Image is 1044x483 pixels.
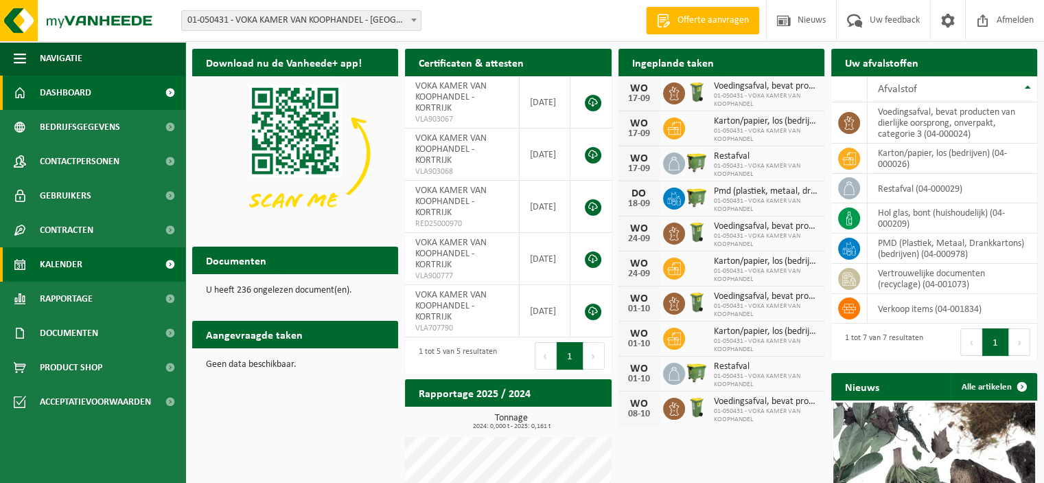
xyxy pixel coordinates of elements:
span: Documenten [40,316,98,350]
span: 01-050431 - VOKA KAMER VAN KOOPHANDEL [714,232,817,249]
span: Bedrijfsgegevens [40,110,120,144]
span: Pmd (plastiek, metaal, drankkartons) (bedrijven) [714,186,817,197]
span: Voedingsafval, bevat producten van dierlijke oorsprong, onverpakt, categorie 3 [714,81,817,92]
td: [DATE] [520,76,570,128]
a: Alle artikelen [951,373,1036,401]
button: 1 [557,342,583,370]
td: [DATE] [520,233,570,285]
img: WB-0140-HPE-GN-50 [685,80,708,104]
div: WO [625,153,653,164]
span: Voedingsafval, bevat producten van dierlijke oorsprong, onverpakt, categorie 3 [714,396,817,407]
span: VLA707790 [415,323,509,334]
span: 01-050431 - VOKA KAMER VAN KOOPHANDEL [714,407,817,424]
span: Voedingsafval, bevat producten van dierlijke oorsprong, onverpakt, categorie 3 [714,291,817,302]
button: Next [583,342,605,370]
button: 1 [982,328,1009,356]
div: WO [625,83,653,94]
td: vertrouwelijke documenten (recyclage) (04-001073) [868,264,1037,294]
span: VOKA KAMER VAN KOOPHANDEL - KORTRIJK [415,133,487,166]
span: Karton/papier, los (bedrijven) [714,256,817,267]
td: voedingsafval, bevat producten van dierlijke oorsprong, onverpakt, categorie 3 (04-000024) [868,102,1037,144]
span: 01-050431 - VOKA KAMER VAN KOOPHANDEL [714,372,817,389]
div: 24-09 [625,269,653,279]
span: VLA903068 [415,166,509,177]
img: Download de VHEPlus App [192,76,398,231]
h2: Download nu de Vanheede+ app! [192,49,375,76]
span: Product Shop [40,350,102,385]
div: 18-09 [625,199,653,209]
span: VOKA KAMER VAN KOOPHANDEL - KORTRIJK [415,81,487,113]
td: restafval (04-000029) [868,174,1037,203]
span: Kalender [40,247,82,282]
span: 01-050431 - VOKA KAMER VAN KOOPHANDEL [714,267,817,284]
h2: Certificaten & attesten [405,49,537,76]
img: WB-1100-HPE-GN-50 [685,150,708,174]
span: VOKA KAMER VAN KOOPHANDEL - KORTRIJK [415,186,487,218]
span: Offerte aanvragen [674,14,752,27]
span: Voedingsafval, bevat producten van dierlijke oorsprong, onverpakt, categorie 3 [714,221,817,232]
div: 01-10 [625,304,653,314]
a: Bekijk rapportage [509,406,610,434]
div: WO [625,223,653,234]
span: 01-050431 - VOKA KAMER VAN KOOPHANDEL - KORTRIJK [182,11,421,30]
span: 01-050431 - VOKA KAMER VAN KOOPHANDEL [714,337,817,354]
span: Contactpersonen [40,144,119,179]
h2: Uw afvalstoffen [831,49,932,76]
img: WB-0140-HPE-GN-50 [685,396,708,419]
span: 01-050431 - VOKA KAMER VAN KOOPHANDEL [714,197,817,214]
span: VOKA KAMER VAN KOOPHANDEL - KORTRIJK [415,290,487,322]
span: RED25000970 [415,218,509,229]
p: Geen data beschikbaar. [206,360,384,370]
span: Rapportage [40,282,93,316]
h2: Documenten [192,247,280,273]
span: Restafval [714,361,817,372]
img: WB-0140-HPE-GN-50 [685,221,708,244]
div: DO [625,188,653,199]
span: VLA903067 [415,114,509,125]
h2: Ingeplande taken [618,49,728,76]
div: 1 tot 5 van 5 resultaten [412,341,497,371]
div: 01-10 [625,374,653,384]
div: 17-09 [625,129,653,139]
span: 01-050431 - VOKA KAMER VAN KOOPHANDEL [714,127,817,144]
td: [DATE] [520,285,570,337]
span: 01-050431 - VOKA KAMER VAN KOOPHANDEL [714,302,817,319]
h2: Rapportage 2025 / 2024 [405,379,544,406]
div: 01-10 [625,339,653,349]
div: WO [625,258,653,269]
td: PMD (Plastiek, Metaal, Drankkartons) (bedrijven) (04-000978) [868,234,1037,264]
td: karton/papier, los (bedrijven) (04-000026) [868,144,1037,174]
span: VLA900777 [415,271,509,282]
div: 08-10 [625,409,653,419]
button: Next [1009,328,1030,356]
td: [DATE] [520,128,570,181]
span: 01-050431 - VOKA KAMER VAN KOOPHANDEL [714,162,817,179]
div: WO [625,293,653,304]
td: hol glas, bont (huishoudelijk) (04-000209) [868,203,1037,234]
a: Offerte aanvragen [646,7,759,34]
button: Previous [535,342,557,370]
span: 01-050431 - VOKA KAMER VAN KOOPHANDEL - KORTRIJK [181,10,421,31]
div: 17-09 [625,164,653,174]
div: 17-09 [625,94,653,104]
img: WB-1100-HPE-GN-50 [685,361,708,384]
div: 1 tot 7 van 7 resultaten [838,327,923,357]
div: WO [625,328,653,339]
span: Gebruikers [40,179,91,213]
img: WB-0140-HPE-GN-50 [685,291,708,314]
span: Karton/papier, los (bedrijven) [714,116,817,127]
div: WO [625,363,653,374]
h2: Aangevraagde taken [192,321,316,348]
span: Karton/papier, los (bedrijven) [714,326,817,337]
span: Navigatie [40,41,82,76]
span: Acceptatievoorwaarden [40,385,151,419]
td: verkoop items (04-001834) [868,294,1037,324]
span: 01-050431 - VOKA KAMER VAN KOOPHANDEL [714,92,817,109]
span: Contracten [40,213,93,247]
p: U heeft 236 ongelezen document(en). [206,286,384,295]
div: WO [625,118,653,129]
span: Restafval [714,151,817,162]
span: VOKA KAMER VAN KOOPHANDEL - KORTRIJK [415,238,487,270]
img: WB-1100-HPE-GN-50 [685,186,708,209]
td: [DATE] [520,181,570,233]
